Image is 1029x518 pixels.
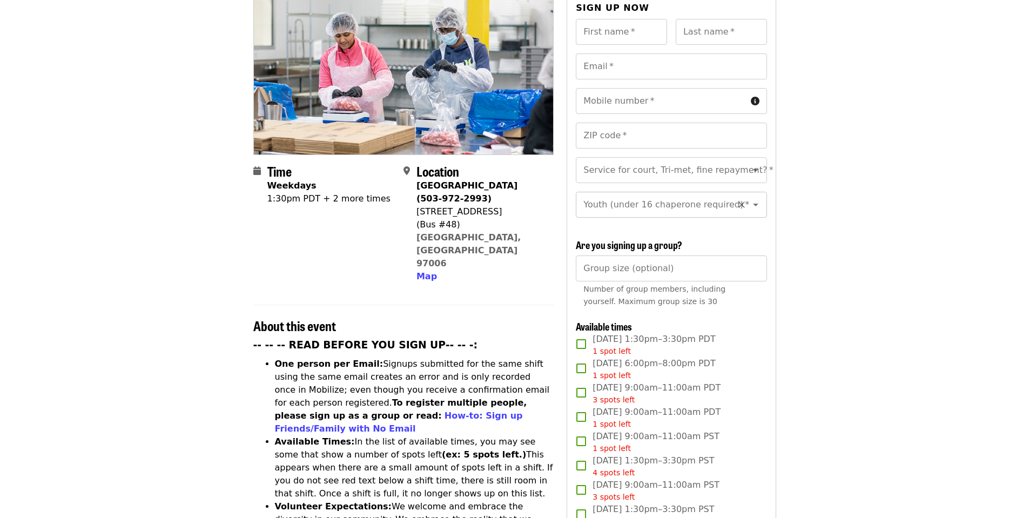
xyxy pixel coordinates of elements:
[748,197,763,212] button: Open
[593,430,719,454] span: [DATE] 9:00am–11:00am PST
[576,88,746,114] input: Mobile number
[275,501,392,512] strong: Volunteer Expectations:
[416,218,545,231] div: (Bus #48)
[576,53,766,79] input: Email
[593,333,715,357] span: [DATE] 1:30pm–3:30pm PDT
[416,232,521,268] a: [GEOGRAPHIC_DATA], [GEOGRAPHIC_DATA] 97006
[593,395,635,404] span: 3 spots left
[748,163,763,178] button: Open
[593,371,631,380] span: 1 spot left
[593,347,631,355] span: 1 spot left
[593,454,714,479] span: [DATE] 1:30pm–3:30pm PST
[593,406,721,430] span: [DATE] 9:00am–11:00am PDT
[253,166,261,176] i: calendar icon
[416,205,545,218] div: [STREET_ADDRESS]
[416,162,459,180] span: Location
[416,271,437,281] span: Map
[275,411,523,434] a: How-to: Sign up Friends/Family with No Email
[275,435,554,500] li: In the list of available times, you may see some that show a number of spots left This appears wh...
[576,238,682,252] span: Are you signing up a group?
[593,479,719,503] span: [DATE] 9:00am–11:00am PST
[576,123,766,149] input: ZIP code
[253,316,336,335] span: About this event
[576,319,632,333] span: Available times
[275,359,384,369] strong: One person per Email:
[734,197,749,212] button: Clear
[593,468,635,477] span: 4 spots left
[576,19,667,45] input: First name
[593,493,635,501] span: 3 spots left
[593,357,715,381] span: [DATE] 6:00pm–8:00pm PDT
[267,162,292,180] span: Time
[593,381,721,406] span: [DATE] 9:00am–11:00am PDT
[416,180,517,204] strong: [GEOGRAPHIC_DATA] (503-972-2993)
[253,339,478,351] strong: -- -- -- READ BEFORE YOU SIGN UP-- -- -:
[275,436,355,447] strong: Available Times:
[593,444,631,453] span: 1 spot left
[676,19,767,45] input: Last name
[576,255,766,281] input: [object Object]
[442,449,526,460] strong: (ex: 5 spots left.)
[267,192,391,205] div: 1:30pm PDT + 2 more times
[583,285,725,306] span: Number of group members, including yourself. Maximum group size is 30
[275,398,527,421] strong: To register multiple people, please sign up as a group or read:
[416,270,437,283] button: Map
[593,420,631,428] span: 1 spot left
[576,3,649,13] span: Sign up now
[751,96,759,106] i: circle-info icon
[267,180,317,191] strong: Weekdays
[403,166,410,176] i: map-marker-alt icon
[275,358,554,435] li: Signups submitted for the same shift using the same email creates an error and is only recorded o...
